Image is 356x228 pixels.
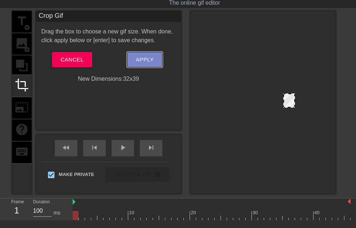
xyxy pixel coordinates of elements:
[314,209,321,216] div: 40
[15,78,29,92] span: crop
[59,171,94,178] span: Make Private
[11,204,22,217] div: 1
[6,199,28,220] div: Frame
[252,209,259,216] div: 30
[147,143,155,152] span: skip_next
[36,75,181,83] div: New Dimensions: 32 x 39
[90,143,99,152] span: skip_previous
[129,209,135,216] div: 10
[53,209,60,217] div: ms
[61,55,84,64] span: Cancel
[127,52,162,67] button: Apply
[52,52,92,67] button: Cancel
[348,199,351,204] img: bound-end.png
[36,27,181,45] div: Drag the box to choose a new gif size. When done, click apply below or [enter] to save changes.
[136,55,154,64] span: Apply
[36,11,181,22] div: Crop Gif
[33,200,50,204] label: Duration
[191,209,197,216] div: 20
[118,143,127,152] span: play_arrow
[62,143,70,152] span: fast_rewind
